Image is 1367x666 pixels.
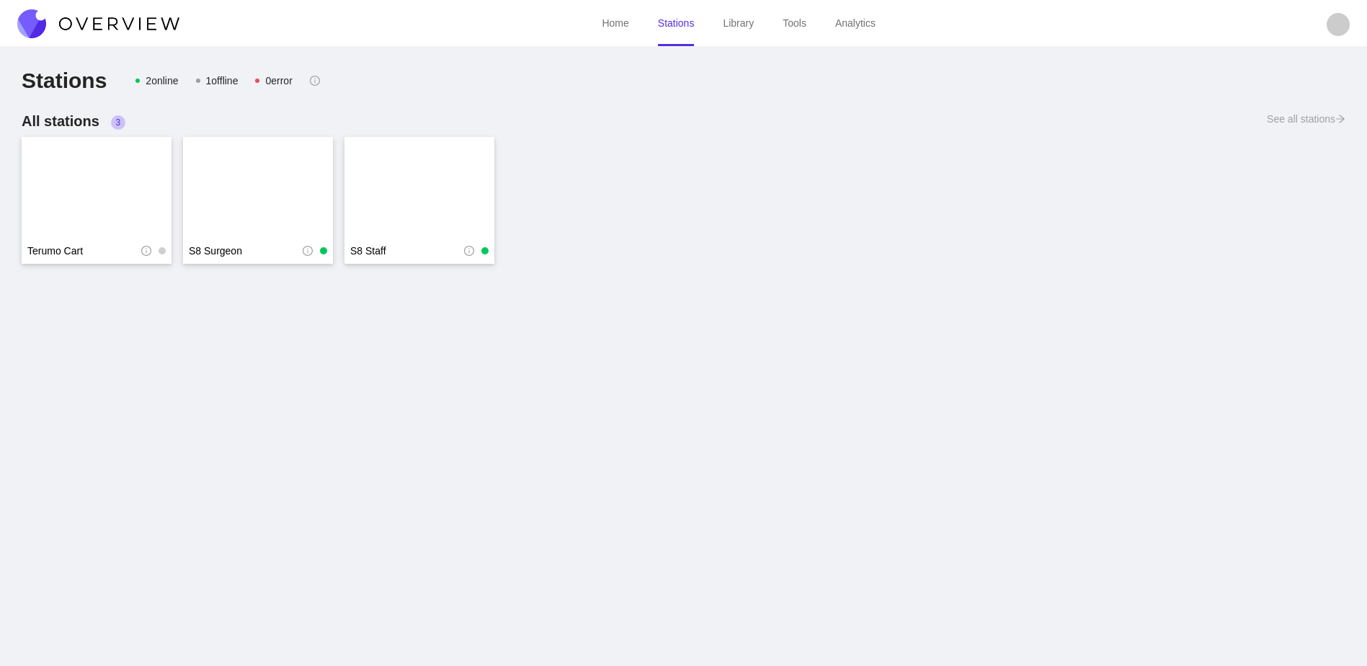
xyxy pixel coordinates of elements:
[22,111,125,131] h3: All stations
[206,73,239,89] div: 1 offline
[835,17,876,29] a: Analytics
[183,137,333,238] a: image
[111,115,125,130] sup: 3
[22,137,172,238] a: image
[303,246,313,256] span: info-circle
[602,17,628,29] a: Home
[183,130,333,245] img: image
[350,244,464,258] a: S8 Staff
[310,76,320,86] span: info-circle
[344,130,494,245] img: image
[17,9,179,38] img: Overview
[141,246,151,256] span: info-circle
[1335,114,1345,124] span: arrow-right
[464,246,474,256] span: info-circle
[723,17,754,29] a: Library
[189,244,303,258] a: S8 Surgeon
[27,244,141,258] a: Terumo Cart
[22,68,107,94] h2: Stations
[265,73,292,89] div: 0 error
[146,73,178,89] div: 2 online
[115,117,120,128] span: 3
[22,130,172,245] img: image
[783,17,806,29] a: Tools
[1267,111,1345,137] a: See all stationsarrow-right
[344,137,494,238] a: image
[658,17,695,29] a: Stations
